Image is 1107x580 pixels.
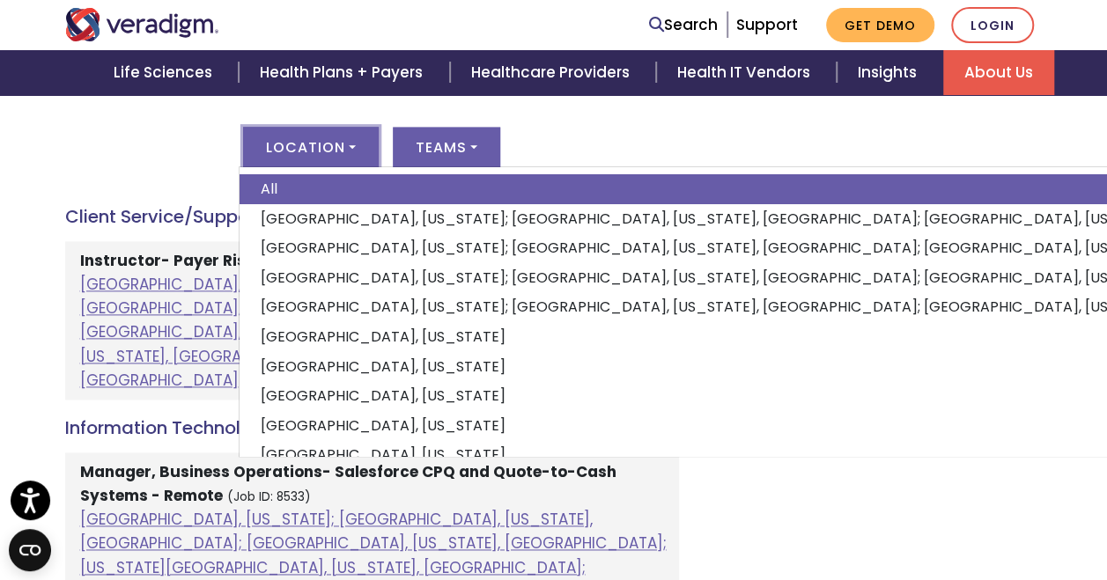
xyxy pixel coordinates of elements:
a: Life Sciences [92,50,239,95]
h4: Client Service/Support [65,206,679,227]
button: Open CMP widget [9,529,51,571]
a: Support [736,14,798,35]
strong: Manager, Business Operations- Salesforce CPQ and Quote-to-Cash Systems - Remote [80,461,616,506]
a: Search [649,13,718,37]
button: Teams [393,127,500,167]
a: Health Plans + Payers [239,50,449,95]
a: Health IT Vendors [656,50,837,95]
a: About Us [943,50,1054,95]
a: Healthcare Providers [450,50,656,95]
button: Location [243,127,379,167]
a: Insights [837,50,943,95]
h4: Information Technology [65,417,679,438]
a: [GEOGRAPHIC_DATA], [US_STATE]; [GEOGRAPHIC_DATA], [US_STATE], [GEOGRAPHIC_DATA]; [GEOGRAPHIC_DATA... [80,274,667,391]
a: Get Demo [826,8,934,42]
a: Login [951,7,1034,43]
img: Veradigm logo [65,8,219,41]
small: (Job ID: 8533) [227,488,311,505]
